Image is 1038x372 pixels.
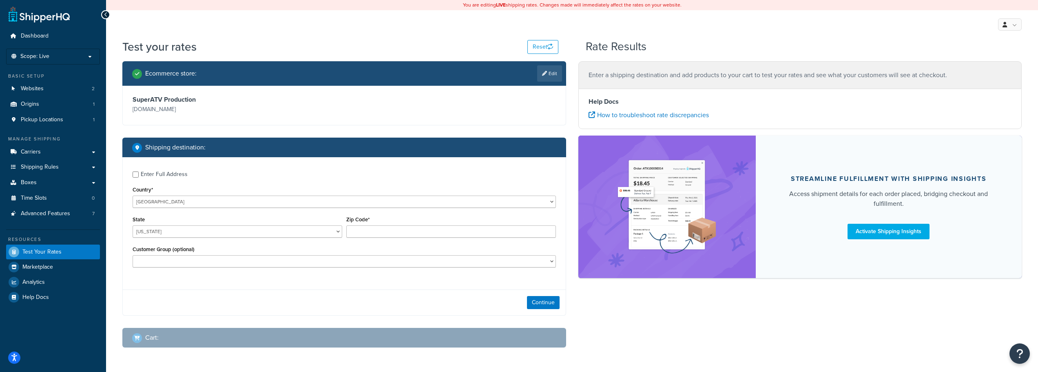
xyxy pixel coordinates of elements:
a: Time Slots0 [6,191,100,206]
div: Resources [6,236,100,243]
div: Access shipment details for each order placed, bridging checkout and fulfillment. [775,189,1003,209]
a: Help Docs [6,290,100,305]
img: feature-image-si-e24932ea9b9fcd0ff835db86be1ff8d589347e8876e1638d903ea230a36726be.png [616,148,718,266]
h2: Cart : [145,334,159,341]
h3: SuperATV Production [133,96,342,104]
p: [DOMAIN_NAME] [133,104,342,115]
div: Streamline Fulfillment with Shipping Insights [791,175,987,183]
a: Carriers [6,145,100,160]
span: Origins [21,101,39,108]
input: Enter Full Address [133,172,139,178]
div: Enter Full Address [141,169,188,180]
span: Analytics [22,279,45,286]
div: Manage Shipping [6,136,100,143]
li: Origins [6,97,100,112]
span: Time Slots [21,195,47,202]
span: 1 [93,116,95,123]
span: 1 [93,101,95,108]
h1: Test your rates [122,39,197,55]
span: 7 [92,210,95,217]
span: Websites [21,85,44,92]
b: LIVE [496,1,506,9]
h2: Shipping destination : [145,144,206,151]
a: Marketplace [6,260,100,274]
a: Pickup Locations1 [6,112,100,127]
span: Test Your Rates [22,249,62,256]
span: Carriers [21,149,41,156]
span: Shipping Rules [21,164,59,171]
span: Marketplace [22,264,53,271]
span: Help Docs [22,294,49,301]
a: How to troubleshoot rate discrepancies [589,110,709,120]
label: Country* [133,187,153,193]
span: Advanced Features [21,210,70,217]
span: Pickup Locations [21,116,63,123]
span: 0 [92,195,95,202]
button: Reset [527,40,558,54]
a: Edit [537,65,562,82]
p: Enter a shipping destination and add products to your cart to test your rates and see what your c... [589,69,1012,81]
label: Zip Code* [346,216,370,223]
li: Advanced Features [6,206,100,221]
h4: Help Docs [589,97,1012,107]
a: Analytics [6,275,100,290]
h2: Rate Results [586,40,646,53]
li: Pickup Locations [6,112,100,127]
span: 2 [92,85,95,92]
h2: Ecommerce store : [145,70,197,77]
a: Boxes [6,175,100,190]
a: Dashboard [6,29,100,44]
a: Test Your Rates [6,245,100,259]
a: Origins1 [6,97,100,112]
label: State [133,216,145,223]
span: Boxes [21,179,37,186]
li: Time Slots [6,191,100,206]
span: Dashboard [21,33,49,40]
li: Websites [6,81,100,96]
a: Advanced Features7 [6,206,100,221]
button: Continue [527,296,560,309]
a: Shipping Rules [6,160,100,175]
a: Websites2 [6,81,100,96]
label: Customer Group (optional) [133,246,195,252]
span: Scope: Live [20,53,49,60]
button: Open Resource Center [1009,343,1030,364]
div: Basic Setup [6,73,100,80]
a: Activate Shipping Insights [848,224,930,239]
